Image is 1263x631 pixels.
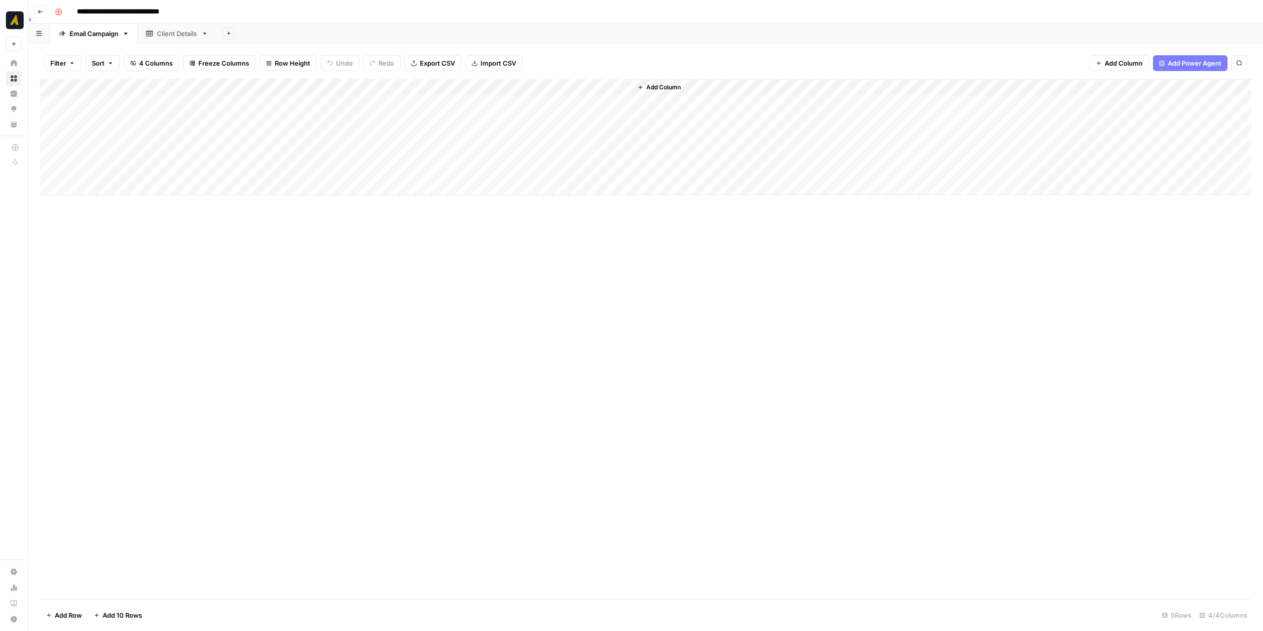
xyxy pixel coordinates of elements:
button: Export CSV [405,55,461,71]
div: 4/4 Columns [1195,607,1251,623]
a: Home [6,55,22,71]
button: Sort [85,55,120,71]
button: Undo [321,55,359,71]
span: Sort [92,58,105,68]
a: Email Campaign [50,24,138,43]
button: Help + Support [6,611,22,627]
a: Opportunities [6,101,22,117]
div: Client Details [157,29,197,38]
span: Freeze Columns [198,58,249,68]
span: Row Height [275,58,310,68]
span: Export CSV [420,58,455,68]
button: Add 10 Rows [88,607,148,623]
a: Your Data [6,116,22,132]
button: Add Column [633,81,685,94]
span: Undo [336,58,353,68]
button: Import CSV [465,55,522,71]
button: Add Column [1089,55,1149,71]
span: Add Row [55,610,82,620]
button: Row Height [260,55,317,71]
a: Client Details [138,24,217,43]
a: Insights [6,86,22,102]
span: Add Column [1105,58,1143,68]
span: Add 10 Rows [103,610,142,620]
span: Filter [50,58,66,68]
div: 5 Rows [1158,607,1195,623]
div: Email Campaign [70,29,118,38]
span: Import CSV [481,58,516,68]
span: Redo [378,58,394,68]
a: Settings [6,564,22,580]
span: Add Power Agent [1168,58,1222,68]
button: Filter [44,55,81,71]
img: Marketers in Demand Logo [6,11,24,29]
a: Browse [6,71,22,86]
span: 4 Columns [139,58,173,68]
button: Workspace: Marketers in Demand [6,8,22,33]
button: Redo [363,55,401,71]
a: Usage [6,580,22,595]
button: 4 Columns [124,55,179,71]
button: Freeze Columns [183,55,256,71]
button: Add Power Agent [1153,55,1227,71]
button: Add Row [40,607,88,623]
span: Add Column [646,83,681,92]
a: Learning Hub [6,595,22,611]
